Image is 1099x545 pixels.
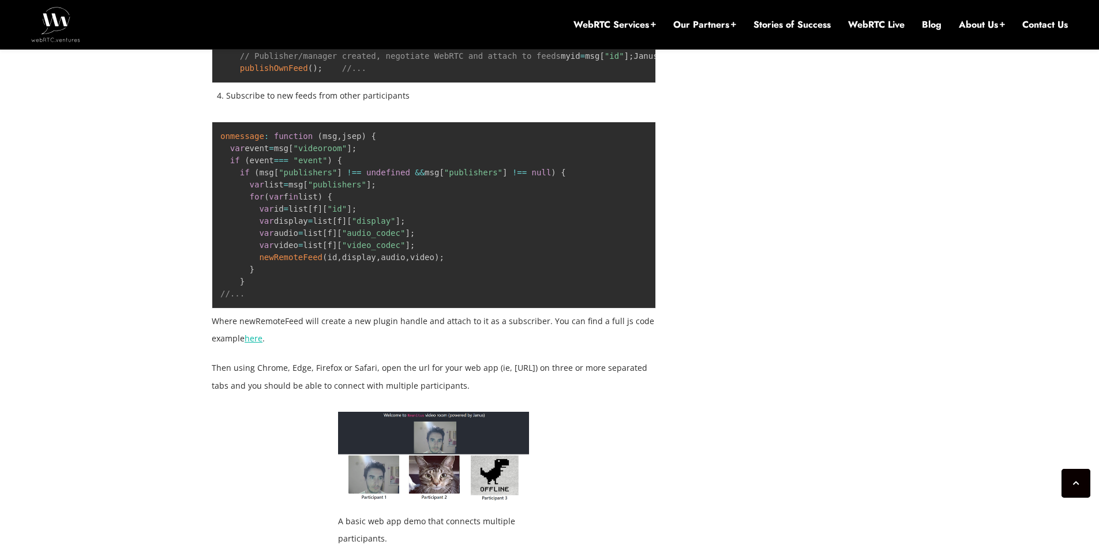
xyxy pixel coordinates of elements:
[629,51,633,61] span: ;
[366,168,410,177] span: undefined
[259,216,273,225] span: var
[337,240,342,250] span: [
[337,131,342,141] span: ,
[347,144,351,153] span: ]
[230,144,245,153] span: var
[254,168,259,177] span: (
[226,87,656,104] li: Subscribe to new feeds from other participants
[337,253,342,262] span: ,
[284,180,288,189] span: =
[31,7,80,42] img: WebRTC.ventures
[259,204,273,213] span: var
[342,216,347,225] span: ]
[328,156,332,165] span: )
[274,168,279,177] span: [
[308,180,366,189] span: "publishers"
[405,253,410,262] span: ,
[328,192,332,201] span: {
[532,168,552,177] span: null
[342,228,406,238] span: "audio_codec"
[439,168,444,177] span: [
[362,131,366,141] span: )
[250,192,264,201] span: for
[274,131,313,141] span: function
[220,131,264,141] span: onmessage
[328,204,347,213] span: "id"
[352,204,357,213] span: ;
[264,192,269,201] span: (
[415,168,425,177] span: &&
[308,216,313,225] span: =
[352,216,396,225] span: "display"
[396,216,400,225] span: ]
[605,51,624,61] span: "id"
[322,131,361,141] span: msg jsep
[318,131,322,141] span: (
[410,228,415,238] span: ;
[848,18,905,31] a: WebRTC Live
[298,228,303,238] span: =
[624,51,629,61] span: ]
[259,228,273,238] span: var
[337,168,342,177] span: ]
[240,277,245,286] span: }
[580,51,585,61] span: =
[322,228,327,238] span: [
[308,63,313,73] span: (
[293,144,347,153] span: "videoroom"
[434,253,439,262] span: )
[1022,18,1068,31] a: Contact Us
[512,168,527,177] span: !==
[318,192,322,201] span: )
[250,180,264,189] span: var
[274,156,288,165] span: ===
[439,253,444,262] span: ;
[269,144,273,153] span: =
[332,240,337,250] span: ]
[673,18,736,31] a: Our Partners
[318,63,322,73] span: ;
[269,192,283,201] span: var
[337,228,342,238] span: [
[347,168,361,177] span: !==
[410,240,415,250] span: ;
[240,168,250,177] span: if
[366,180,371,189] span: ]
[245,333,262,344] a: here
[245,156,249,165] span: (
[212,359,656,394] p: Then using Chrome, Edge, Firefox or Safari, open the url for your web app (ie, [URL]) on three or...
[352,144,357,153] span: ;
[259,240,273,250] span: var
[561,168,565,177] span: {
[322,253,327,262] span: (
[573,18,656,31] a: WebRTC Services
[303,180,307,189] span: [
[332,228,337,238] span: ]
[551,168,556,177] span: )
[318,204,322,213] span: ]
[220,289,245,298] span: //...
[288,192,298,201] span: in
[230,156,240,165] span: if
[405,240,410,250] span: ]
[240,63,308,73] span: publishOwnFeed
[599,51,604,61] span: [
[400,216,405,225] span: ;
[922,18,942,31] a: Blog
[313,63,317,73] span: )
[259,253,322,262] span: newRemoteFeed
[371,180,376,189] span: ;
[502,168,507,177] span: ]
[250,265,254,274] span: }
[288,144,293,153] span: [
[371,131,376,141] span: {
[322,204,327,213] span: [
[212,313,656,347] p: Where newRemoteFeed will create a new plugin handle and attach to it as a subscriber. You can fin...
[264,131,269,141] span: :
[959,18,1005,31] a: About Us
[342,240,406,250] span: "video_codec"
[342,63,366,73] span: //...
[444,168,502,177] span: "publishers"
[332,216,337,225] span: [
[308,204,313,213] span: [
